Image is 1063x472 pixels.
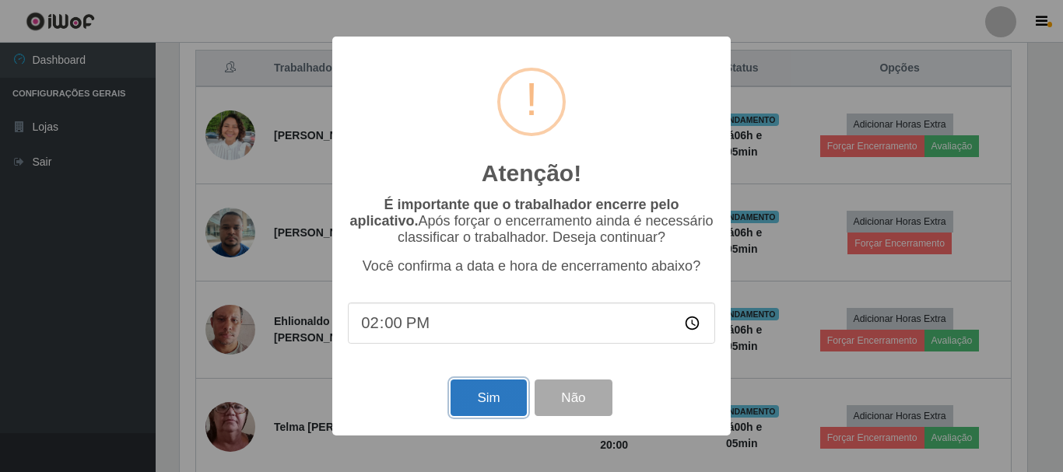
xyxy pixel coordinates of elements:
[349,197,679,229] b: É importante que o trabalhador encerre pelo aplicativo.
[348,258,715,274] p: Você confirma a data e hora de encerramento abaixo?
[451,379,526,416] button: Sim
[482,159,581,187] h2: Atenção!
[348,197,715,246] p: Após forçar o encerramento ainda é necessário classificar o trabalhador. Deseja continuar?
[535,379,612,416] button: Não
